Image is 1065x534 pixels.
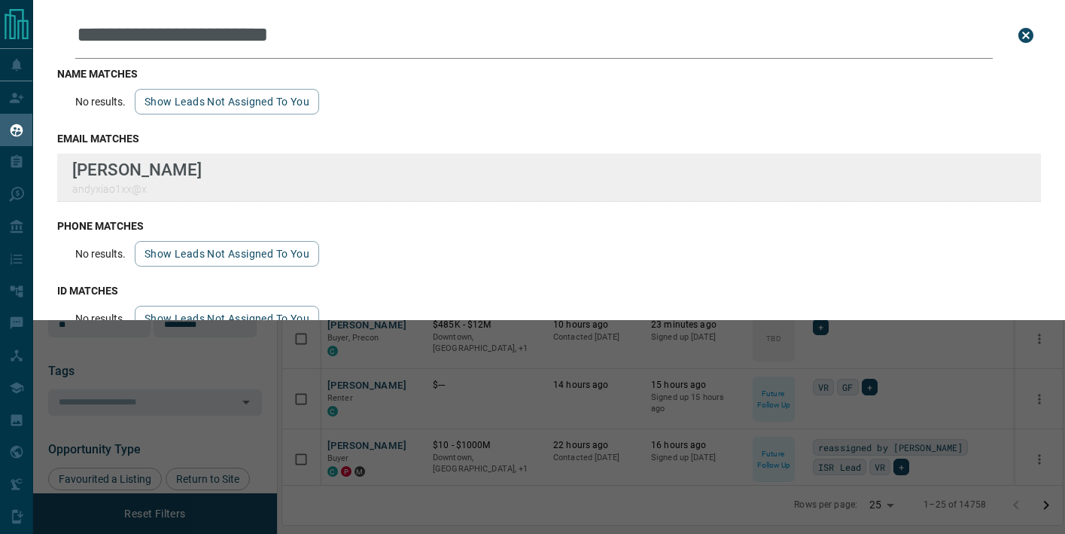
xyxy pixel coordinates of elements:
[57,133,1041,145] h3: email matches
[75,313,126,325] p: No results.
[57,220,1041,232] h3: phone matches
[135,306,319,331] button: show leads not assigned to you
[135,241,319,267] button: show leads not assigned to you
[75,248,126,260] p: No results.
[72,160,202,179] p: [PERSON_NAME]
[72,183,202,195] p: andyxiao1xx@x
[135,89,319,114] button: show leads not assigned to you
[57,285,1041,297] h3: id matches
[57,68,1041,80] h3: name matches
[1011,20,1041,50] button: close search bar
[75,96,126,108] p: No results.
